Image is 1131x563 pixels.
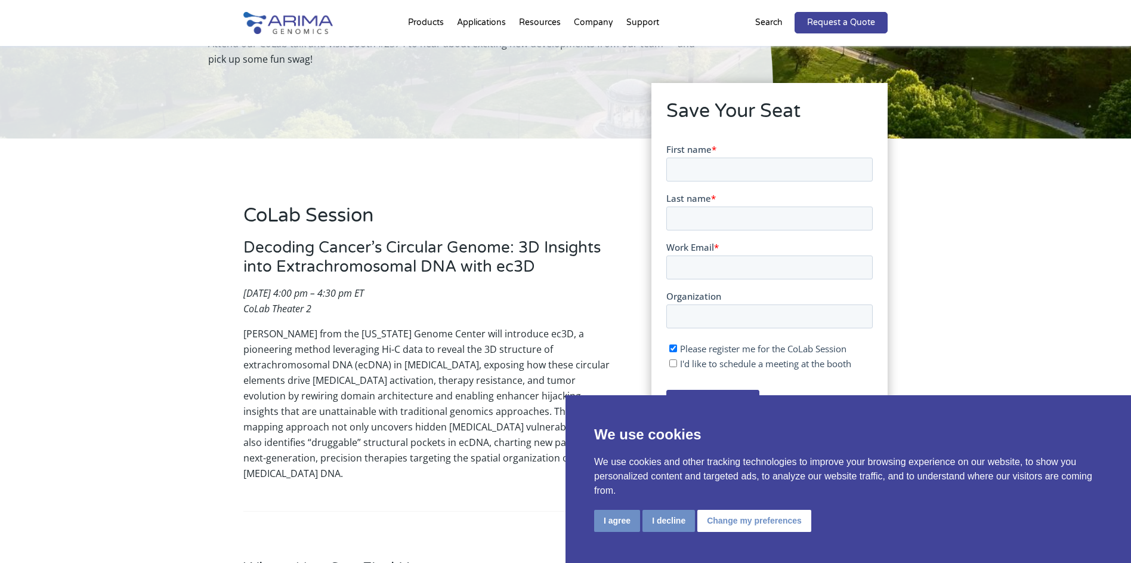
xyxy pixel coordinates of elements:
[594,424,1102,445] p: We use cookies
[243,326,616,481] p: [PERSON_NAME] from the [US_STATE] Genome Center will introduce ec3D, a pioneering method leveragi...
[243,202,616,238] h2: CoLab Session
[642,510,695,532] button: I decline
[243,238,616,285] h3: Decoding Cancer’s Circular Genome: 3D Insights into Extrachromosomal DNA with ec3D
[666,98,873,134] h2: Save Your Seat
[755,15,783,30] p: Search
[594,510,640,532] button: I agree
[795,12,888,33] a: Request a Quote
[243,302,311,315] em: CoLab Theater 2
[208,36,713,67] p: Attend our CoLab talk and visit Booth #2574 to hear about exciting new developments from our team...
[697,510,811,532] button: Change my preferences
[666,143,873,425] iframe: Form 1
[243,287,364,300] em: [DATE] 4:00 pm – 4:30 pm ET
[243,12,333,34] img: Arima-Genomics-logo
[594,455,1102,498] p: We use cookies and other tracking technologies to improve your browsing experience on our website...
